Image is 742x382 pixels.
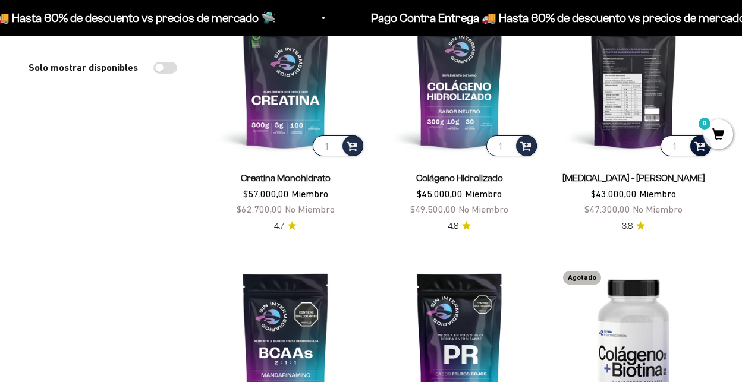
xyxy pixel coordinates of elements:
a: 4.84.8 de 5.0 estrellas [448,220,471,233]
a: 4.74.7 de 5.0 estrellas [274,220,297,233]
a: [MEDICAL_DATA] - [PERSON_NAME] [562,173,705,183]
label: Solo mostrar disponibles [29,60,138,75]
a: Creatina Monohidrato [241,173,331,183]
mark: 0 [697,116,712,131]
span: $57.000,00 [243,188,289,199]
span: Miembro [465,188,502,199]
a: Colágeno Hidrolizado [416,173,503,183]
span: $45.000,00 [417,188,463,199]
span: No Miembro [458,204,508,214]
span: No Miembro [633,204,683,214]
span: Miembro [291,188,328,199]
span: $47.300,00 [584,204,630,214]
a: 0 [703,129,733,142]
span: 4.8 [448,220,458,233]
span: Miembro [639,188,676,199]
span: 4.7 [274,220,284,233]
span: 3.8 [622,220,633,233]
a: 3.83.8 de 5.0 estrellas [622,220,645,233]
span: No Miembro [285,204,335,214]
span: $49.500,00 [410,204,456,214]
span: $62.700,00 [237,204,282,214]
span: $43.000,00 [591,188,637,199]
